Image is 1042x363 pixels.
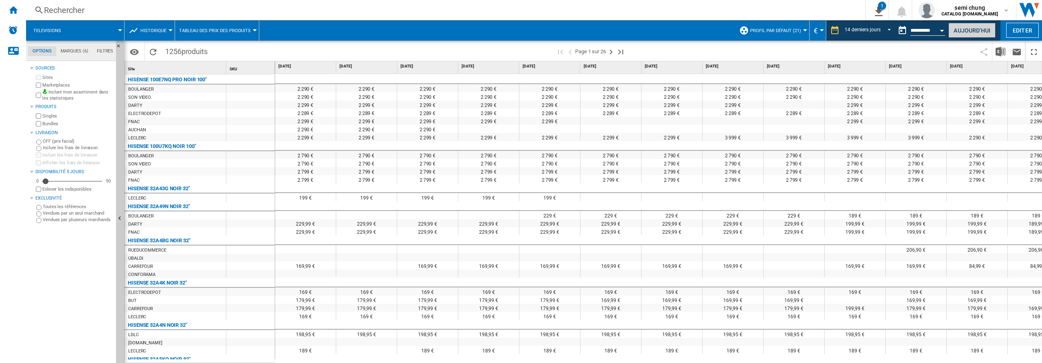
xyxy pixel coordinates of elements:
[580,227,641,235] div: 229,99 €
[814,20,822,41] div: €
[739,20,805,41] div: Profil par défaut (21)
[703,211,763,219] div: 229 €
[519,211,580,219] div: 229 €
[128,152,154,160] div: BOULANGER
[230,67,237,71] span: SKU
[277,61,336,72] div: [DATE]
[887,61,946,72] div: [DATE]
[580,109,641,117] div: 2 289 €
[1026,42,1042,61] button: Plein écran
[140,28,166,33] span: Historique
[825,117,885,125] div: 2 299 €
[128,134,146,142] div: LECLERC
[36,83,41,88] input: Marketplaces
[703,92,763,100] div: 2 290 €
[750,20,805,41] button: Profil par défaut (21)
[703,133,763,141] div: 3 999 €
[950,63,1006,69] span: [DATE]
[565,42,575,61] button: >Page précédente
[703,109,763,117] div: 2 289 €
[825,167,885,175] div: 2 799 €
[458,167,519,175] div: 2 799 €
[397,219,458,227] div: 229,99 €
[30,20,120,41] div: Televisions
[397,159,458,167] div: 2 790 €
[179,20,255,41] div: Tableau des prix des produits
[42,177,102,185] md-slider: Disponibilité
[128,194,146,202] div: LECLERC
[580,175,641,183] div: 2 799 €
[706,63,762,69] span: [DATE]
[42,186,113,192] label: Enlever les indisponibles
[580,92,641,100] div: 2 290 €
[401,63,456,69] span: [DATE]
[580,84,641,92] div: 2 290 €
[36,205,42,210] input: Toutes les références
[519,151,580,159] div: 2 790 €
[458,151,519,159] div: 2 790 €
[704,61,763,72] div: [DATE]
[275,227,336,235] div: 229,99 €
[580,219,641,227] div: 229,99 €
[703,151,763,159] div: 2 790 €
[616,42,626,61] button: Dernière page
[336,100,397,109] div: 2 299 €
[750,28,801,33] span: Profil par défaut (21)
[519,219,580,227] div: 229,99 €
[947,167,1007,175] div: 2 799 €
[935,22,950,37] button: Open calendar
[336,167,397,175] div: 2 799 €
[338,61,397,72] div: [DATE]
[129,20,171,41] div: Historique
[92,46,118,56] md-tab-item: Filtres
[519,117,580,125] div: 2 299 €
[886,133,946,141] div: 3 999 €
[35,65,113,72] div: Sources
[825,84,885,92] div: 2 290 €
[764,219,824,227] div: 229,99 €
[519,100,580,109] div: 2 299 €
[889,63,945,69] span: [DATE]
[641,92,702,100] div: 2 290 €
[36,218,42,223] input: Vendues par plusieurs marchands
[228,61,275,74] div: SKU Sort None
[764,92,824,100] div: 2 290 €
[36,75,41,80] input: Sites
[460,61,519,72] div: [DATE]
[128,168,142,176] div: DARTY
[336,133,397,141] div: 2 299 €
[764,159,824,167] div: 2 790 €
[948,23,996,38] button: Aujourd'hui
[703,175,763,183] div: 2 799 €
[641,175,702,183] div: 2 799 €
[36,146,42,151] input: Inclure les frais de livraison
[126,61,226,74] div: Site Sort None
[519,92,580,100] div: 2 290 €
[886,211,946,219] div: 189 €
[275,117,336,125] div: 2 299 €
[43,204,113,210] label: Toutes les références
[519,159,580,167] div: 2 790 €
[941,11,998,17] b: CATALOG [DOMAIN_NAME]
[462,63,517,69] span: [DATE]
[128,176,140,185] div: FNAC
[336,92,397,100] div: 2 290 €
[33,28,61,33] span: Televisions
[845,27,880,33] div: 14 derniers jours
[336,159,397,167] div: 2 790 €
[275,109,336,117] div: 2 289 €
[128,85,154,93] div: BOULANGER
[336,175,397,183] div: 2 799 €
[116,41,126,55] button: Masquer
[42,82,113,88] label: Marketplaces
[458,219,519,227] div: 229,99 €
[33,20,69,41] button: Televisions
[519,193,580,201] div: 199 €
[28,46,56,56] md-tab-item: Options
[992,42,1009,61] button: Télécharger au format Excel
[941,4,998,12] span: semi chung
[397,117,458,125] div: 2 299 €
[825,100,885,109] div: 2 299 €
[397,227,458,235] div: 229,99 €
[397,109,458,117] div: 2 289 €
